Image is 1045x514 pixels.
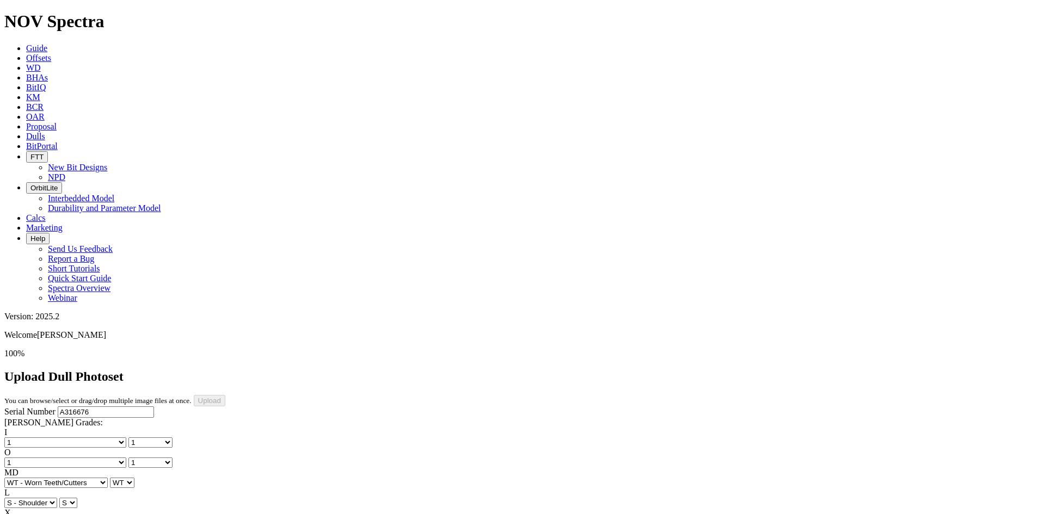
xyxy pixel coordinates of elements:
a: BCR [26,102,44,112]
label: I [4,428,7,437]
a: Spectra Overview [48,283,110,293]
a: KM [26,92,40,102]
a: Interbedded Model [48,194,114,203]
div: [PERSON_NAME] Grades: [4,418,1041,428]
a: Short Tutorials [48,264,100,273]
h2: Upload Dull Photoset [4,369,1041,384]
a: Report a Bug [48,254,94,263]
div: Version: 2025.2 [4,312,1041,321]
button: FTT [26,151,48,163]
a: Guide [26,44,47,53]
a: Quick Start Guide [48,274,111,283]
a: Webinar [48,293,77,302]
label: L [4,488,10,497]
a: NPD [48,172,65,182]
small: You can browse/select or drag/drop multiple image files at once. [4,397,192,405]
h1: NOV Spectra [4,11,1041,32]
a: Durability and Parameter Model [48,203,161,213]
a: BitIQ [26,83,46,92]
span: 100% [4,349,24,358]
span: OrbitLite [30,184,58,192]
span: Help [30,234,45,243]
a: OAR [26,112,45,121]
a: New Bit Designs [48,163,107,172]
span: FTT [30,153,44,161]
a: WD [26,63,41,72]
a: Marketing [26,223,63,232]
a: Calcs [26,213,46,222]
label: O [4,448,11,457]
a: Send Us Feedback [48,244,113,253]
button: Help [26,233,50,244]
a: BitPortal [26,141,58,151]
a: Offsets [26,53,51,63]
label: Serial Number [4,407,56,416]
input: Upload [194,395,225,406]
button: OrbitLite [26,182,62,194]
a: Dulls [26,132,45,141]
a: Proposal [26,122,57,131]
label: MD [4,468,19,477]
span: [PERSON_NAME] [37,330,106,339]
a: BHAs [26,73,48,82]
p: Welcome [4,330,1041,340]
